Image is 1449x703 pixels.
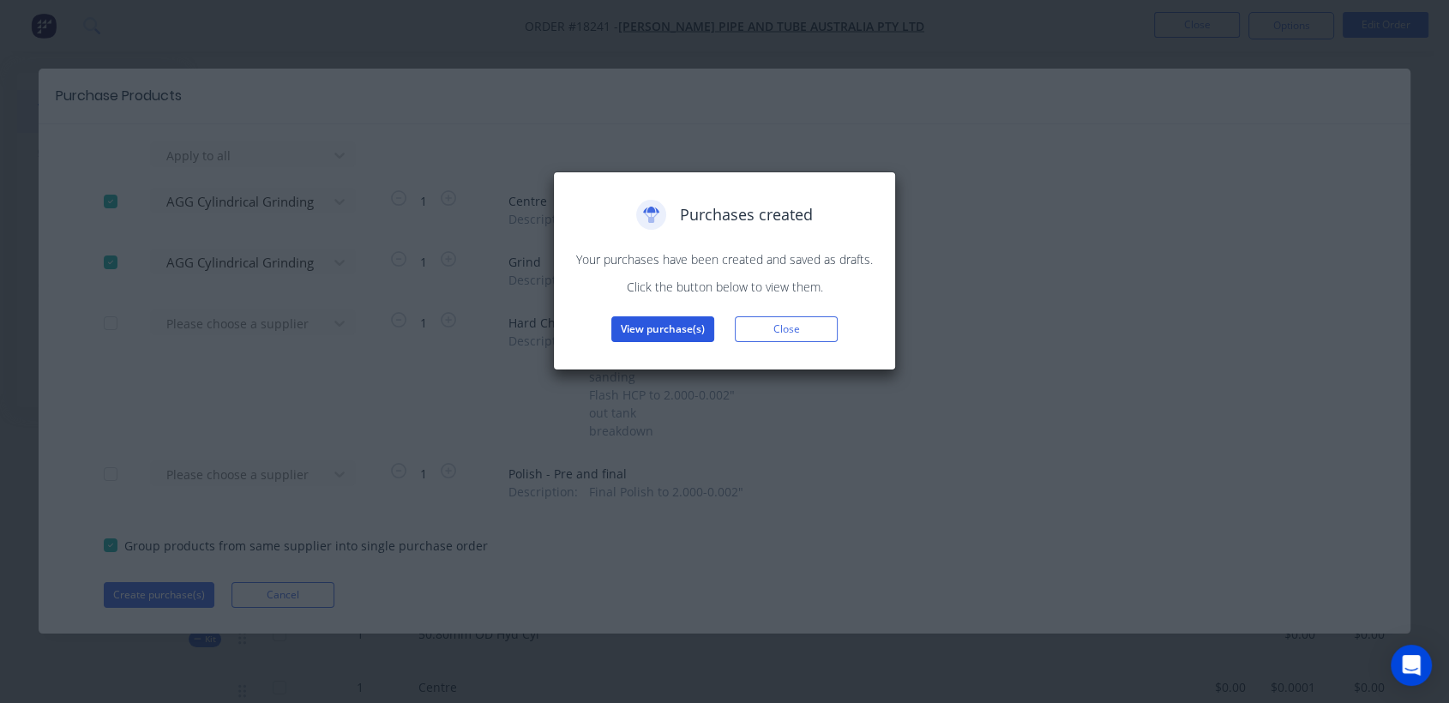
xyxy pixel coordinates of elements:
[680,203,813,226] span: Purchases created
[571,278,878,296] p: Click the button below to view them.
[611,316,714,342] button: View purchase(s)
[571,250,878,268] p: Your purchases have been created and saved as drafts.
[735,316,838,342] button: Close
[1391,645,1432,686] div: Open Intercom Messenger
